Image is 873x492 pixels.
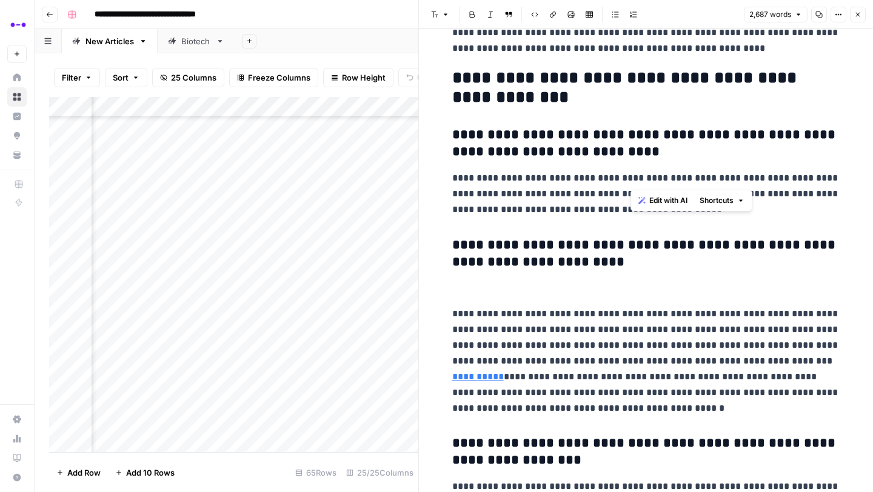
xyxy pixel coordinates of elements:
div: Biotech [181,35,211,47]
img: Abacum Logo [7,14,29,36]
div: 65 Rows [290,463,341,482]
span: 25 Columns [171,71,216,84]
button: 25 Columns [152,68,224,87]
a: Learning Hub [7,448,27,468]
span: Add Row [67,467,101,479]
button: Filter [54,68,100,87]
a: Home [7,68,27,87]
span: Filter [62,71,81,84]
span: Edit with AI [649,195,687,206]
span: Freeze Columns [248,71,310,84]
button: Help + Support [7,468,27,487]
span: 2,687 words [749,9,791,20]
button: Row Height [323,68,393,87]
a: Biotech [158,29,235,53]
a: Usage [7,429,27,448]
button: Edit with AI [634,193,692,208]
button: Add Row [49,463,108,482]
button: Freeze Columns [229,68,318,87]
span: Add 10 Rows [126,467,175,479]
button: Workspace: Abacum [7,10,27,40]
span: Row Height [342,71,386,84]
button: Add 10 Rows [108,463,182,482]
button: Shortcuts [695,193,749,208]
a: Opportunities [7,126,27,145]
a: Insights [7,107,27,126]
span: Sort [113,71,129,84]
a: Settings [7,410,27,429]
span: Shortcuts [700,195,734,206]
a: New Articles [62,29,158,53]
button: Undo [398,68,446,87]
div: New Articles [85,35,134,47]
button: 2,687 words [744,7,808,22]
div: 25/25 Columns [341,463,418,482]
a: Browse [7,87,27,107]
a: Your Data [7,145,27,165]
button: Sort [105,68,147,87]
